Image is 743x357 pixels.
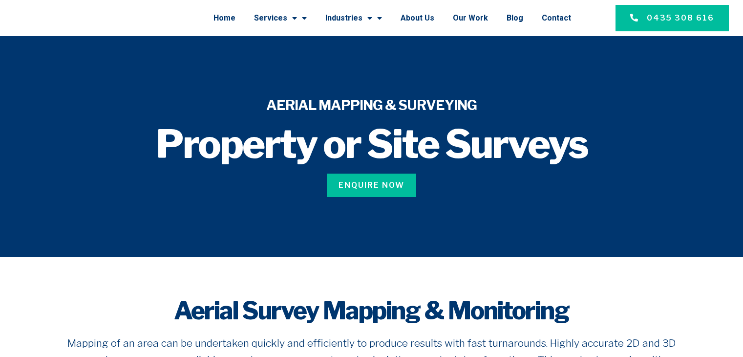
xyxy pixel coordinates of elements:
a: Our Work [453,5,488,31]
h2: Aerial Survey Mapping & Monitoring [64,296,679,325]
a: Contact [542,5,571,31]
a: Enquire Now [327,174,416,197]
h1: Property or Site Surveys [80,125,664,164]
h4: AERIAL MAPPING & SURVEYING [80,96,664,115]
span: 0435 308 616 [647,12,714,24]
img: Final-Logo copy [14,7,116,29]
a: About Us [401,5,434,31]
a: Home [213,5,235,31]
nav: Menu [128,5,571,31]
a: Industries [325,5,382,31]
a: 0435 308 616 [616,5,729,31]
a: Blog [507,5,523,31]
span: Enquire Now [339,179,404,191]
a: Services [254,5,307,31]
